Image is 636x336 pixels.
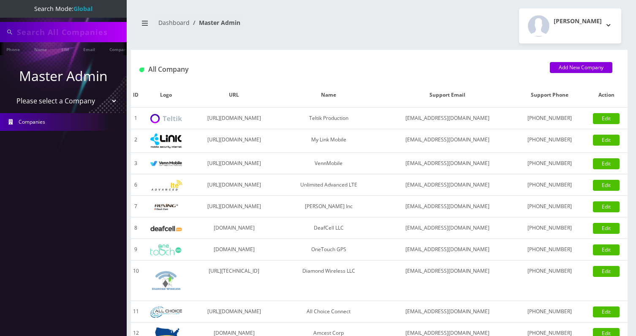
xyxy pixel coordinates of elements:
a: Phone [2,42,24,55]
td: [URL][DOMAIN_NAME] [191,108,277,129]
td: My Link Mobile [277,129,381,153]
td: [URL][DOMAIN_NAME] [191,301,277,322]
td: 11 [131,301,141,322]
img: Unlimited Advanced LTE [150,180,182,191]
a: Edit [593,180,620,191]
img: All Company [139,68,144,72]
span: Search Mode: [34,5,92,13]
a: Add New Company [550,62,612,73]
td: [URL][TECHNICAL_ID] [191,260,277,301]
th: URL [191,83,277,108]
td: [DOMAIN_NAME] [191,239,277,260]
td: [EMAIL_ADDRESS][DOMAIN_NAME] [381,301,514,322]
input: Search All Companies [17,24,125,40]
td: [EMAIL_ADDRESS][DOMAIN_NAME] [381,108,514,129]
td: Teltik Production [277,108,381,129]
td: [EMAIL_ADDRESS][DOMAIN_NAME] [381,217,514,239]
a: Edit [593,113,620,124]
a: SIM [57,42,73,55]
img: All Choice Connect [150,306,182,318]
td: Unlimited Advanced LTE [277,174,381,196]
li: Master Admin [190,18,240,27]
a: Company [105,42,133,55]
h1: All Company [139,65,537,73]
td: [PHONE_NUMBER] [514,129,585,153]
td: [URL][DOMAIN_NAME] [191,153,277,174]
a: Edit [593,223,620,234]
a: Edit [593,158,620,169]
h2: [PERSON_NAME] [554,18,602,25]
td: [URL][DOMAIN_NAME] [191,196,277,217]
td: [PHONE_NUMBER] [514,239,585,260]
td: [PHONE_NUMBER] [514,301,585,322]
a: Name [30,42,51,55]
td: VennMobile [277,153,381,174]
td: [URL][DOMAIN_NAME] [191,174,277,196]
th: Support Email [381,83,514,108]
a: Dashboard [158,19,190,27]
td: 10 [131,260,141,301]
td: [EMAIL_ADDRESS][DOMAIN_NAME] [381,129,514,153]
td: Diamond Wireless LLC [277,260,381,301]
img: My Link Mobile [150,133,182,148]
td: [PHONE_NUMBER] [514,174,585,196]
td: [EMAIL_ADDRESS][DOMAIN_NAME] [381,153,514,174]
td: 8 [131,217,141,239]
button: [PERSON_NAME] [519,8,621,43]
td: [EMAIL_ADDRESS][DOMAIN_NAME] [381,239,514,260]
a: Edit [593,266,620,277]
img: DeafCell LLC [150,226,182,231]
img: Teltik Production [150,114,182,124]
th: Name [277,83,381,108]
a: Edit [593,306,620,317]
td: [PHONE_NUMBER] [514,196,585,217]
td: [EMAIL_ADDRESS][DOMAIN_NAME] [381,196,514,217]
th: Logo [141,83,192,108]
span: Companies [19,118,45,125]
a: Edit [593,244,620,255]
td: [PHONE_NUMBER] [514,153,585,174]
img: Rexing Inc [150,203,182,211]
th: ID [131,83,141,108]
td: [PHONE_NUMBER] [514,217,585,239]
td: 7 [131,196,141,217]
td: All Choice Connect [277,301,381,322]
td: DeafCell LLC [277,217,381,239]
img: VennMobile [150,161,182,167]
a: Edit [593,201,620,212]
strong: Global [73,5,92,13]
td: [PHONE_NUMBER] [514,260,585,301]
th: Action [585,83,628,108]
td: [URL][DOMAIN_NAME] [191,129,277,153]
img: Diamond Wireless LLC [150,265,182,296]
td: [EMAIL_ADDRESS][DOMAIN_NAME] [381,260,514,301]
td: 9 [131,239,141,260]
th: Support Phone [514,83,585,108]
a: Email [79,42,99,55]
a: Edit [593,135,620,146]
td: 3 [131,153,141,174]
td: 6 [131,174,141,196]
td: 2 [131,129,141,153]
td: [DOMAIN_NAME] [191,217,277,239]
td: OneTouch GPS [277,239,381,260]
td: [EMAIL_ADDRESS][DOMAIN_NAME] [381,174,514,196]
td: [PERSON_NAME] Inc [277,196,381,217]
img: OneTouch GPS [150,244,182,255]
nav: breadcrumb [137,14,373,38]
td: 1 [131,108,141,129]
td: [PHONE_NUMBER] [514,108,585,129]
